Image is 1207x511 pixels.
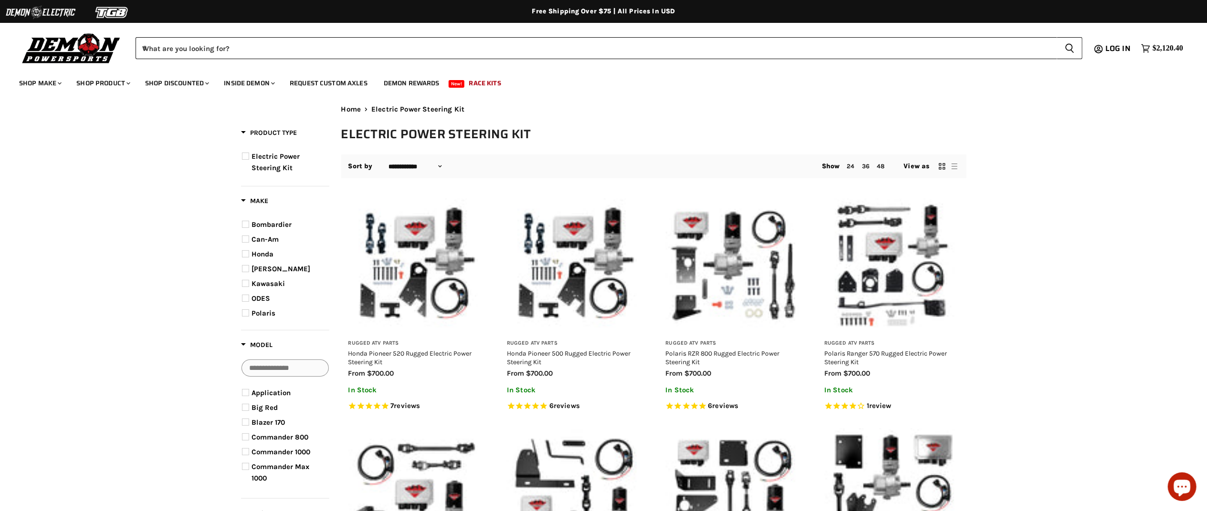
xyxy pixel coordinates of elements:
[824,340,959,347] h3: Rugged ATV Parts
[708,401,738,410] span: 6 reviews
[685,369,712,378] span: $700.00
[252,462,310,482] span: Commander Max 1000
[666,386,801,394] p: In Stock
[19,31,124,65] img: Demon Powersports
[507,340,642,347] h3: Rugged ATV Parts
[394,401,420,410] span: reviews
[252,388,291,397] span: Application
[1101,44,1136,53] a: Log in
[1136,41,1188,55] a: $2,120.40
[252,152,300,172] span: Electric Power Steering Kit
[5,3,76,21] img: Demon Electric Logo 2
[252,265,311,273] span: [PERSON_NAME]
[252,220,292,229] span: Bombardier
[507,369,524,378] span: from
[666,198,801,333] img: Polaris RZR 800 Rugged Electric Power Steering Kit
[377,73,447,93] a: Demon Rewards
[348,369,366,378] span: from
[341,105,361,113] a: Home
[348,340,483,347] h3: Rugged ATV Parts
[252,448,311,456] span: Commander 1000
[549,401,580,410] span: 6 reviews
[371,105,464,113] span: Electric Power Steering Kit
[12,70,1181,93] ul: Main menu
[241,128,297,140] button: Filter by Product Type
[252,235,279,244] span: Can-Am
[348,349,472,366] a: Honda Pioneer 520 Rugged Electric Power Steering Kit
[76,3,148,21] img: TGB Logo 2
[390,401,420,410] span: 7 reviews
[507,401,642,411] span: Rated 5.0 out of 5 stars 6 reviews
[554,401,580,410] span: reviews
[341,105,966,113] nav: Breadcrumbs
[847,163,855,170] a: 24
[138,73,215,93] a: Shop Discounted
[348,401,483,411] span: Rated 4.6 out of 5 stars 7 reviews
[904,163,930,170] span: View as
[222,7,986,16] div: Free Shipping Over $75 | All Prices In USD
[217,73,281,93] a: Inside Demon
[1165,472,1199,503] inbox-online-store-chat: Shopify online store chat
[136,37,1057,59] input: When autocomplete results are available use up and down arrows to review and enter to select
[12,73,67,93] a: Shop Make
[869,401,892,410] span: review
[348,163,373,170] label: Sort by
[367,369,394,378] span: $700.00
[666,349,780,366] a: Polaris RZR 800 Rugged Electric Power Steering Kit
[824,386,959,394] p: In Stock
[950,162,959,171] button: list view
[1105,42,1131,54] span: Log in
[507,198,642,333] img: Honda Pioneer 500 Rugged Electric Power Steering Kit
[252,294,271,303] span: ODES
[824,369,841,378] span: from
[937,162,947,171] button: grid view
[136,37,1082,59] form: Product
[666,401,801,411] span: Rated 5.0 out of 5 stars 6 reviews
[348,386,483,394] p: In Stock
[824,401,959,411] span: Rated 4.0 out of 5 stars 1 reviews
[241,197,269,205] span: Make
[241,129,297,137] span: Product Type
[341,126,966,142] h1: Electric Power Steering Kit
[507,349,630,366] a: Honda Pioneer 500 Rugged Electric Power Steering Kit
[877,163,884,170] a: 48
[252,403,278,412] span: Big Red
[824,198,959,333] img: Polaris Ranger 570 Rugged Electric Power Steering Kit
[341,154,966,178] nav: Collection utilities
[824,349,947,366] a: Polaris Ranger 570 Rugged Electric Power Steering Kit
[69,73,136,93] a: Shop Product
[252,433,309,441] span: Commander 800
[348,198,483,333] img: Honda Pioneer 520 Rugged Electric Power Steering Kit
[252,418,285,427] span: Blazer 170
[507,386,642,394] p: In Stock
[526,369,553,378] span: $700.00
[449,80,465,88] span: New!
[283,73,375,93] a: Request Custom Axles
[462,73,508,93] a: Race Kits
[252,279,285,288] span: Kawasaki
[252,309,276,317] span: Polaris
[712,401,738,410] span: reviews
[241,341,273,349] span: Model
[862,163,870,170] a: 36
[666,340,801,347] h3: Rugged ATV Parts
[666,369,683,378] span: from
[241,196,269,208] button: Filter by Make
[241,340,273,352] button: Filter by Model
[867,401,892,410] span: 1 reviews
[252,250,274,258] span: Honda
[1153,44,1183,53] span: $2,120.40
[822,162,840,170] span: Show
[1057,37,1082,59] button: Search
[843,369,870,378] span: $700.00
[241,359,329,377] input: Search Options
